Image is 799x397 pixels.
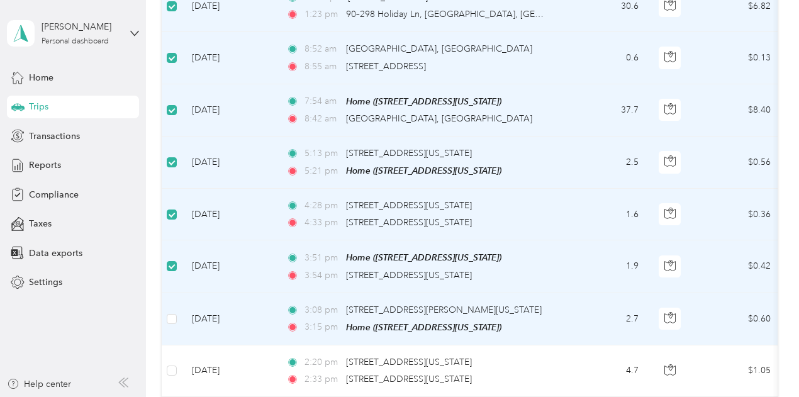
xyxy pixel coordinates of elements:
span: [STREET_ADDRESS][US_STATE] [346,270,472,281]
span: 8:52 am [305,42,340,56]
div: [PERSON_NAME] [42,20,120,33]
td: [DATE] [182,137,276,189]
span: Transactions [29,130,80,143]
td: 2.7 [566,293,649,345]
span: Settings [29,276,62,289]
span: [STREET_ADDRESS][US_STATE] [346,148,472,159]
span: [STREET_ADDRESS][US_STATE] [346,374,472,384]
span: 3:15 pm [305,320,340,334]
span: 4:28 pm [305,199,340,213]
span: 5:21 pm [305,164,340,178]
span: [STREET_ADDRESS][US_STATE] [346,217,472,228]
span: 4:33 pm [305,216,340,230]
span: Reports [29,159,61,172]
td: 1.9 [566,240,649,293]
button: Help center [7,377,71,391]
span: 3:08 pm [305,303,340,317]
td: 4.7 [566,345,649,397]
span: [GEOGRAPHIC_DATA], [GEOGRAPHIC_DATA] [346,43,532,54]
td: $0.42 [693,240,781,293]
span: 8:42 am [305,112,340,126]
td: [DATE] [182,32,276,84]
div: Personal dashboard [42,38,109,45]
span: 1:23 pm [305,8,340,21]
td: $1.05 [693,345,781,397]
span: [STREET_ADDRESS][PERSON_NAME][US_STATE] [346,305,542,315]
td: 1.6 [566,189,649,240]
span: Home ([STREET_ADDRESS][US_STATE]) [346,322,501,332]
td: $0.56 [693,137,781,189]
span: 7:54 am [305,94,340,108]
span: 3:51 pm [305,251,340,265]
span: Taxes [29,217,52,230]
span: [STREET_ADDRESS][US_STATE] [346,200,472,211]
span: 3:54 pm [305,269,340,282]
span: Compliance [29,188,79,201]
td: [DATE] [182,240,276,293]
td: $0.36 [693,189,781,240]
span: 2:33 pm [305,372,340,386]
span: 5:13 pm [305,147,340,160]
span: Home ([STREET_ADDRESS][US_STATE]) [346,252,501,262]
td: $0.60 [693,293,781,345]
span: Home [29,71,53,84]
td: 37.7 [566,84,649,137]
td: [DATE] [182,84,276,137]
td: 0.6 [566,32,649,84]
td: 2.5 [566,137,649,189]
td: $0.13 [693,32,781,84]
span: 8:55 am [305,60,340,74]
span: [STREET_ADDRESS][US_STATE] [346,357,472,367]
td: [DATE] [182,293,276,345]
td: [DATE] [182,189,276,240]
span: Data exports [29,247,82,260]
td: [DATE] [182,345,276,397]
span: Home ([STREET_ADDRESS][US_STATE]) [346,96,501,106]
span: 90–298 Holiday Ln, [GEOGRAPHIC_DATA], [GEOGRAPHIC_DATA] [346,9,611,20]
span: Trips [29,100,48,113]
iframe: Everlance-gr Chat Button Frame [729,327,799,397]
span: Home ([STREET_ADDRESS][US_STATE]) [346,165,501,176]
span: 2:20 pm [305,355,340,369]
td: $8.40 [693,84,781,137]
span: [GEOGRAPHIC_DATA], [GEOGRAPHIC_DATA] [346,113,532,124]
span: [STREET_ADDRESS] [346,61,426,72]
